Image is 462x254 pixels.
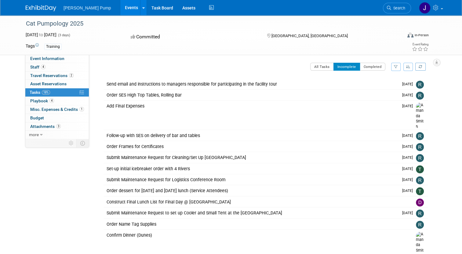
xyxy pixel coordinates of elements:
span: 4 [49,98,54,103]
span: 2 [69,73,74,78]
span: Event Information [30,56,64,61]
a: Staff4 [25,63,89,71]
span: (3 days) [57,33,70,37]
img: Robert Lega [416,210,424,217]
img: Robert Lega [416,221,424,229]
div: In-Person [414,33,429,37]
span: [DATE] [402,178,416,182]
a: Refresh [415,63,426,71]
a: Travel Reservations2 [25,72,89,80]
span: Tasks [30,90,50,95]
span: [DATE] [DATE] [26,32,56,37]
img: Teri Beth Perkins [416,165,424,173]
span: Travel Reservations [30,73,74,78]
div: Set-up initial icebreaker order with 4 Rivers [104,164,398,174]
span: [DATE] [402,211,416,215]
div: Follow-up with SES on delivery of bar and tables [104,130,398,141]
span: to [38,32,44,37]
div: Event Format [369,32,429,41]
div: Committed [129,32,257,42]
div: Order Frames for Certificates [104,141,398,152]
span: [DATE] [402,93,416,97]
span: [DATE] [402,104,416,108]
div: Cat Pumpology 2025 [24,18,395,29]
a: Attachments3 [25,122,89,131]
img: Robert Lega [416,92,424,100]
img: Robert Lega [416,132,424,140]
div: Order SES High Top Tables, Rolling Bar [104,90,398,100]
img: Teri Beth Perkins [416,187,424,195]
td: Personalize Event Tab Strip [66,139,77,147]
span: [DATE] [402,155,416,160]
img: ExhibitDay [26,5,56,11]
span: Asset Reservations [30,81,67,86]
a: more [25,131,89,139]
a: Search [383,3,411,13]
button: All Tasks [310,63,334,71]
span: [DATE] [402,144,416,149]
div: Submit Maintenance Request for Cleaning/Set Up [GEOGRAPHIC_DATA] [104,152,398,163]
a: Asset Reservations [25,80,89,88]
img: Robert Lega [416,176,424,184]
div: Submit Maintenance Request to set up Cooler and Small Tent at the [GEOGRAPHIC_DATA] [104,208,398,218]
span: 18% [42,90,50,95]
a: Playbook4 [25,97,89,105]
span: [DATE] [402,82,416,86]
span: Playbook [30,98,54,103]
span: Attachments [30,124,61,129]
img: Robert Lega [416,81,424,89]
span: Search [391,6,405,10]
button: Completed [360,63,386,71]
div: Training [44,44,62,50]
span: Misc. Expenses & Credits [30,107,84,112]
img: Amanda Smith [416,103,425,129]
img: Del Ritz [416,199,424,206]
div: Submit Maintenance Request for Logistics Conference Room [104,175,398,185]
img: Robert Lega [416,154,424,162]
span: [PERSON_NAME] Pump [64,5,111,10]
a: Misc. Expenses & Credits1 [25,105,89,114]
div: Construct Final Lunch List for Final Day @ [GEOGRAPHIC_DATA] [104,197,404,207]
span: [DATE] [402,189,416,193]
button: Incomplete [333,63,360,71]
div: Order Name Tag Supplies [104,219,404,229]
span: Budget [30,115,44,120]
div: Order dessert for [DATE] and [DATE] lunch (Service Attendees) [104,185,398,196]
img: Jake Sowders [419,2,431,14]
span: [GEOGRAPHIC_DATA], [GEOGRAPHIC_DATA] [271,34,348,38]
span: [DATE] [402,167,416,171]
a: Event Information [25,55,89,63]
span: 1 [79,107,84,111]
div: Send email and instructions to managers responsible for participating in the facility tour [104,79,398,89]
span: 3 [56,124,61,129]
span: more [29,132,39,137]
span: 4 [41,65,45,69]
a: Budget [25,114,89,122]
img: Robert Lega [416,143,424,151]
div: Event Rating [412,43,428,46]
td: Toggle Event Tabs [77,139,89,147]
img: Format-Inperson.png [407,33,413,37]
a: Tasks18% [25,88,89,97]
span: [DATE] [402,133,416,138]
span: Staff [30,65,45,69]
td: Tags [26,43,39,50]
div: Add Final Expenses [104,101,398,111]
div: Confirm Dinner (Dunes) [104,230,404,240]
